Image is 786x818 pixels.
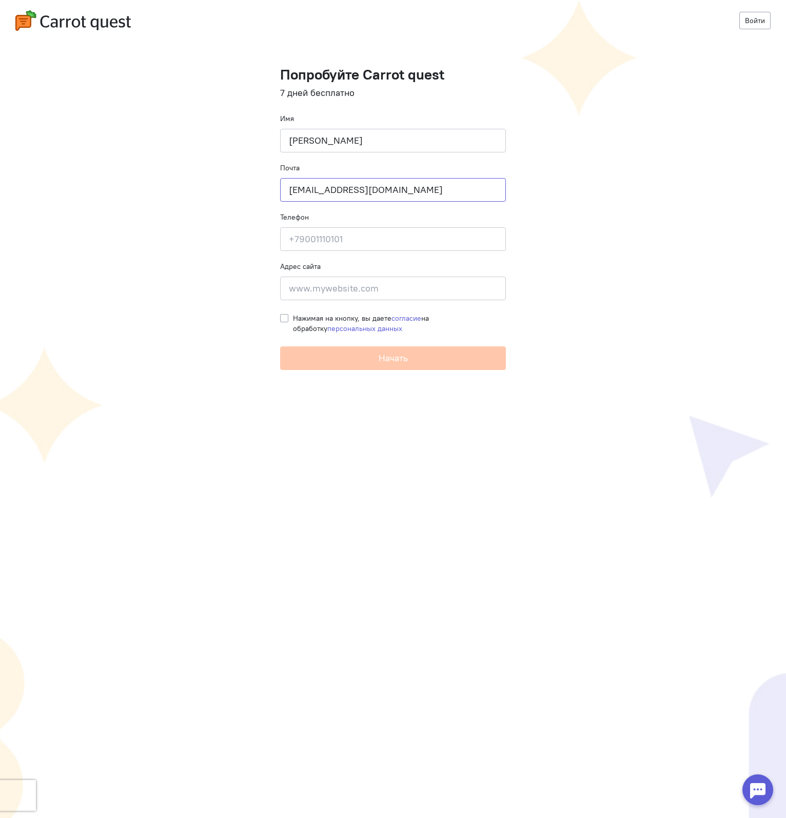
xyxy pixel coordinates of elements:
[280,163,300,173] label: Почта
[280,346,506,370] button: Начать
[280,277,506,300] input: www.mywebsite.com
[391,314,421,323] a: согласие
[379,352,408,364] span: Начать
[280,67,506,83] h1: Попробуйте Carrot quest
[280,129,506,152] input: Ваше имя
[327,324,402,333] a: персональных данных
[280,113,294,124] label: Имя
[280,178,506,202] input: name@company.ru
[280,212,309,222] label: Телефон
[280,88,506,98] h4: 7 дней бесплатно
[280,261,321,271] label: Адрес сайта
[280,227,506,251] input: +79001110101
[15,10,131,31] img: carrot-quest-logo.svg
[739,12,771,29] a: Войти
[293,314,429,333] span: Нажимая на кнопку, вы даете на обработку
